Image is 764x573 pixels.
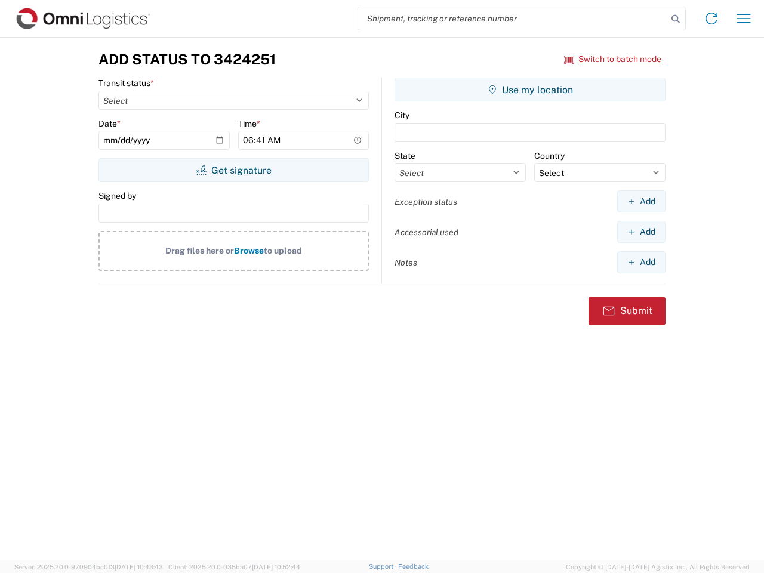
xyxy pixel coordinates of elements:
[398,563,429,570] a: Feedback
[115,563,163,571] span: [DATE] 10:43:43
[238,118,260,129] label: Time
[395,257,417,268] label: Notes
[395,227,458,238] label: Accessorial used
[395,150,415,161] label: State
[165,246,234,255] span: Drag files here or
[168,563,300,571] span: Client: 2025.20.0-035ba07
[234,246,264,255] span: Browse
[369,563,399,570] a: Support
[617,221,666,243] button: Add
[395,110,409,121] label: City
[566,562,750,572] span: Copyright © [DATE]-[DATE] Agistix Inc., All Rights Reserved
[358,7,667,30] input: Shipment, tracking or reference number
[564,50,661,69] button: Switch to batch mode
[264,246,302,255] span: to upload
[98,51,276,68] h3: Add Status to 3424251
[98,190,136,201] label: Signed by
[395,78,666,101] button: Use my location
[14,563,163,571] span: Server: 2025.20.0-970904bc0f3
[534,150,565,161] label: Country
[98,78,154,88] label: Transit status
[252,563,300,571] span: [DATE] 10:52:44
[98,158,369,182] button: Get signature
[395,196,457,207] label: Exception status
[589,297,666,325] button: Submit
[617,190,666,212] button: Add
[98,118,121,129] label: Date
[617,251,666,273] button: Add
